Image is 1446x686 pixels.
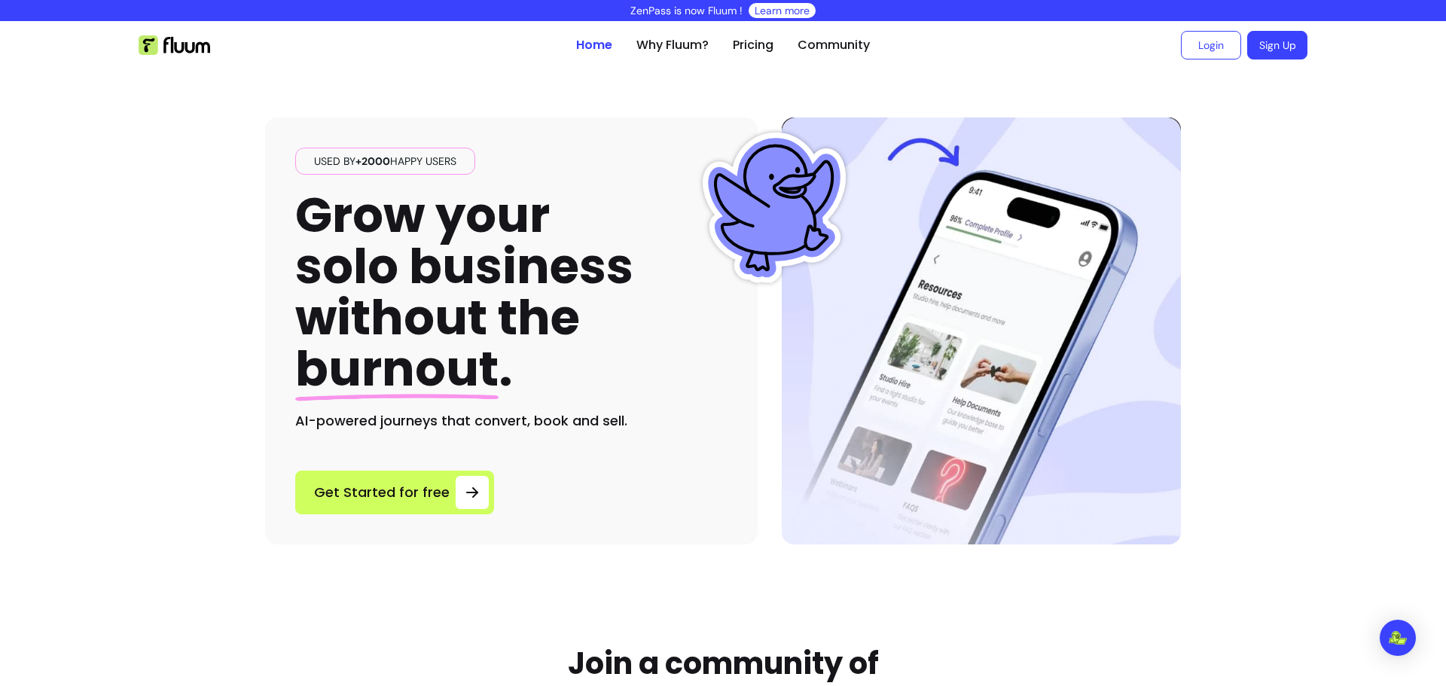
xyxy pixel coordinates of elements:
h2: AI-powered journeys that convert, book and sell. [295,410,728,431]
a: Sign Up [1247,31,1307,59]
span: burnout [295,335,499,402]
span: Get Started for free [314,482,450,503]
img: Fluum Logo [139,35,210,55]
p: ZenPass is now Fluum ! [630,3,743,18]
a: Home [576,36,612,54]
span: +2000 [355,154,390,168]
img: Hero [782,117,1181,544]
a: Pricing [733,36,773,54]
div: Open Intercom Messenger [1380,620,1416,656]
a: Login [1181,31,1241,59]
span: Used by happy users [308,154,462,169]
img: Fluum Duck sticker [699,133,850,283]
h1: Grow your solo business without the . [295,190,633,395]
a: Get Started for free [295,471,494,514]
a: Why Fluum? [636,36,709,54]
a: Learn more [755,3,810,18]
a: Community [798,36,870,54]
